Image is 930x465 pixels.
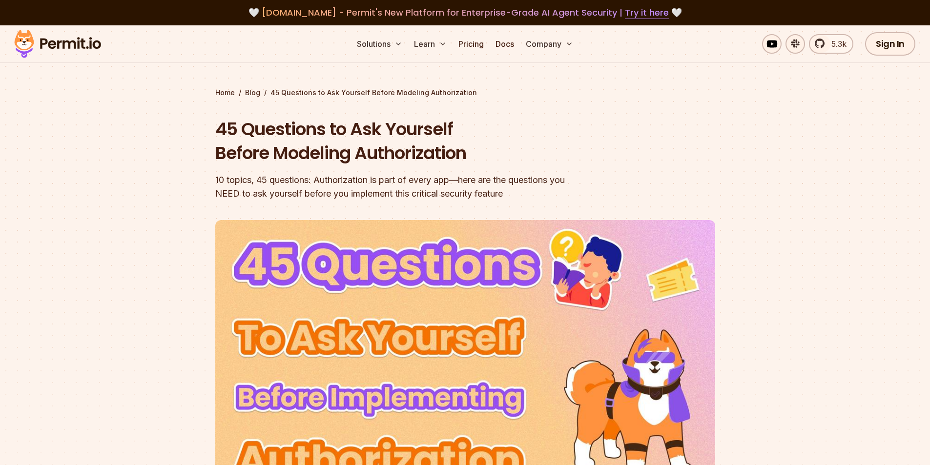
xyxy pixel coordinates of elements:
button: Solutions [353,34,406,54]
a: 5.3k [809,34,853,54]
a: Sign In [865,32,915,56]
a: Blog [245,88,260,98]
a: Try it here [625,6,669,19]
div: 10 topics, 45 questions: Authorization is part of every app—here are the questions you NEED to as... [215,173,590,201]
a: Pricing [455,34,488,54]
button: Company [522,34,577,54]
button: Learn [410,34,451,54]
span: [DOMAIN_NAME] - Permit's New Platform for Enterprise-Grade AI Agent Security | [262,6,669,19]
div: / / [215,88,715,98]
h1: 45 Questions to Ask Yourself Before Modeling Authorization [215,117,590,165]
img: Permit logo [10,27,105,61]
a: Home [215,88,235,98]
div: 🤍 🤍 [23,6,907,20]
a: Docs [492,34,518,54]
span: 5.3k [826,38,847,50]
